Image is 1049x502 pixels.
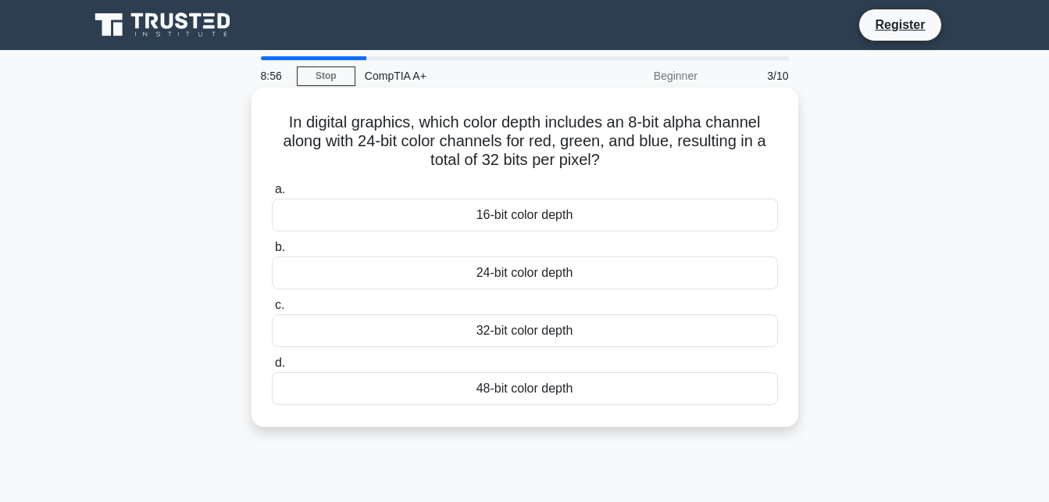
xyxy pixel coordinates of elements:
div: 8:56 [252,60,297,91]
span: a. [275,182,285,195]
div: 48-bit color depth [272,372,778,405]
div: 16-bit color depth [272,199,778,231]
div: CompTIA A+ [355,60,570,91]
a: Stop [297,66,355,86]
h5: In digital graphics, which color depth includes an 8-bit alpha channel along with 24-bit color ch... [270,113,780,170]
div: 3/10 [707,60,798,91]
div: 32-bit color depth [272,314,778,347]
span: d. [275,356,285,369]
span: b. [275,240,285,253]
div: 24-bit color depth [272,256,778,289]
div: Beginner [570,60,707,91]
a: Register [865,15,934,34]
span: c. [275,298,284,311]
